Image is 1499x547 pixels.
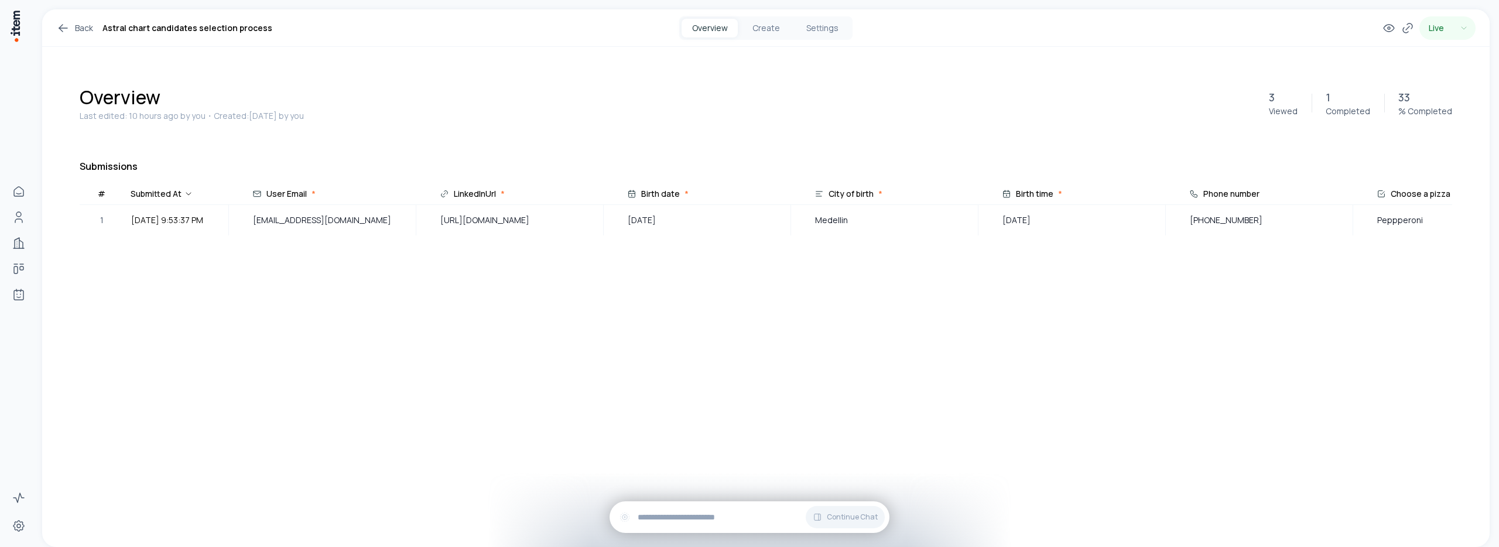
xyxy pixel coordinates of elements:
[829,188,874,200] div: City of birth
[9,9,21,43] img: Item Brain Logo
[7,206,30,229] a: People
[1326,105,1370,117] p: Completed
[738,19,794,37] button: Create
[131,214,221,227] span: [DATE] 9:53:37 PM
[102,21,272,35] h1: Astral chart candidates selection process
[7,180,30,203] a: Home
[1269,89,1275,105] p: 3
[131,188,193,200] div: Submitted At
[1203,188,1260,200] div: Phone number
[1398,89,1410,105] p: 33
[682,19,738,37] button: Overview
[80,84,1255,110] h1: Overview
[80,110,1255,122] p: Last edited: 10 hours ago by you ・Created: [DATE] by you
[1269,105,1298,117] p: Viewed
[100,214,104,227] span: 1
[1016,188,1053,200] div: Birth time
[7,486,30,510] a: Activity
[253,214,392,227] span: [EMAIL_ADDRESS][DOMAIN_NAME]
[1190,214,1329,227] span: [PHONE_NUMBER]
[794,19,850,37] button: Settings
[7,231,30,255] a: Companies
[7,257,30,281] a: Deals
[266,188,307,200] div: User Email
[806,506,885,528] button: Continue Chat
[80,159,1452,173] h4: Submissions
[454,188,496,200] div: LinkedInUrl
[7,283,30,306] a: Agents
[98,188,105,200] div: #
[641,188,680,200] div: Birth date
[1002,214,1141,227] span: [DATE]
[7,514,30,538] a: Settings
[827,512,878,522] span: Continue Chat
[610,501,889,533] div: Continue Chat
[1391,188,1474,200] div: Choose a pizza flavor
[628,214,766,227] span: [DATE]
[440,214,579,227] span: [URL][DOMAIN_NAME]
[1398,105,1452,117] p: % Completed
[1326,89,1330,105] p: 1
[815,214,954,227] span: Medellin
[56,21,93,35] a: Back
